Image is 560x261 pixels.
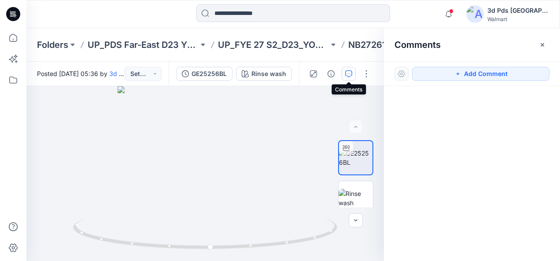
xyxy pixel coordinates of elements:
div: GE25256BL [192,69,227,79]
span: Posted [DATE] 05:36 by [37,69,125,78]
h2: Comments [394,40,441,50]
p: NB27261886 [348,39,403,51]
img: avatar [466,5,484,23]
img: Rinse wash [339,189,373,207]
a: UP_FYE 27 S2_D23_YOUNG MENS BOTTOMS PDS/[GEOGRAPHIC_DATA] [218,39,329,51]
button: Details [324,67,338,81]
a: 3d Pds [GEOGRAPHIC_DATA] [109,70,193,77]
img: GE25256BL [339,149,372,167]
a: UP_PDS Far-East D23 YM's Bottoms [88,39,199,51]
div: 3d Pds [GEOGRAPHIC_DATA] [487,5,549,16]
button: Add Comment [412,67,549,81]
div: Rinse wash [251,69,286,79]
div: Walmart [487,16,549,22]
button: GE25256BL [176,67,232,81]
button: Rinse wash [236,67,292,81]
a: Folders [37,39,68,51]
